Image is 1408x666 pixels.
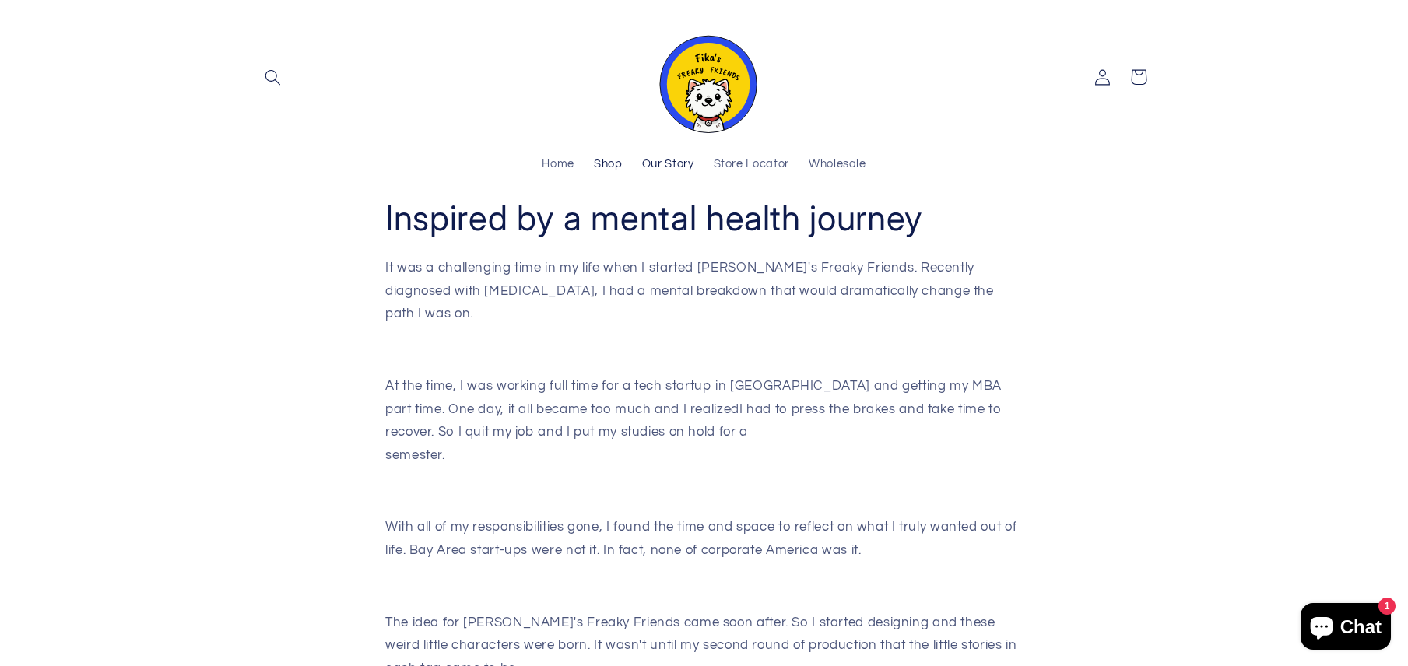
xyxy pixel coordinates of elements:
summary: Search [255,59,290,95]
a: Shop [584,148,632,182]
p: It was a challenging time in my life when I started [PERSON_NAME]'s Freaky Friends. Recently diag... [385,257,1023,326]
span: Shop [594,157,623,172]
span: Home [542,157,574,172]
inbox-online-store-chat: Shopify online store chat [1296,603,1396,654]
h2: Inspired by a mental health journey [385,196,1023,240]
span: Wholesale [809,157,866,172]
span: Store Locator [714,157,789,172]
a: Wholesale [799,148,876,182]
img: Fika's Freaky Friends [650,22,759,133]
a: Fika's Freaky Friends [644,16,765,139]
a: Our Story [632,148,704,182]
p: With all of my responsibilities gone, I found the time and space to reflect on what I truly wante... [385,516,1023,562]
a: Store Locator [704,148,799,182]
span: Our Story [642,157,694,172]
p: At the time, I was working full time for a tech startup in [GEOGRAPHIC_DATA] and getting my MBA p... [385,375,1023,467]
a: Home [532,148,585,182]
